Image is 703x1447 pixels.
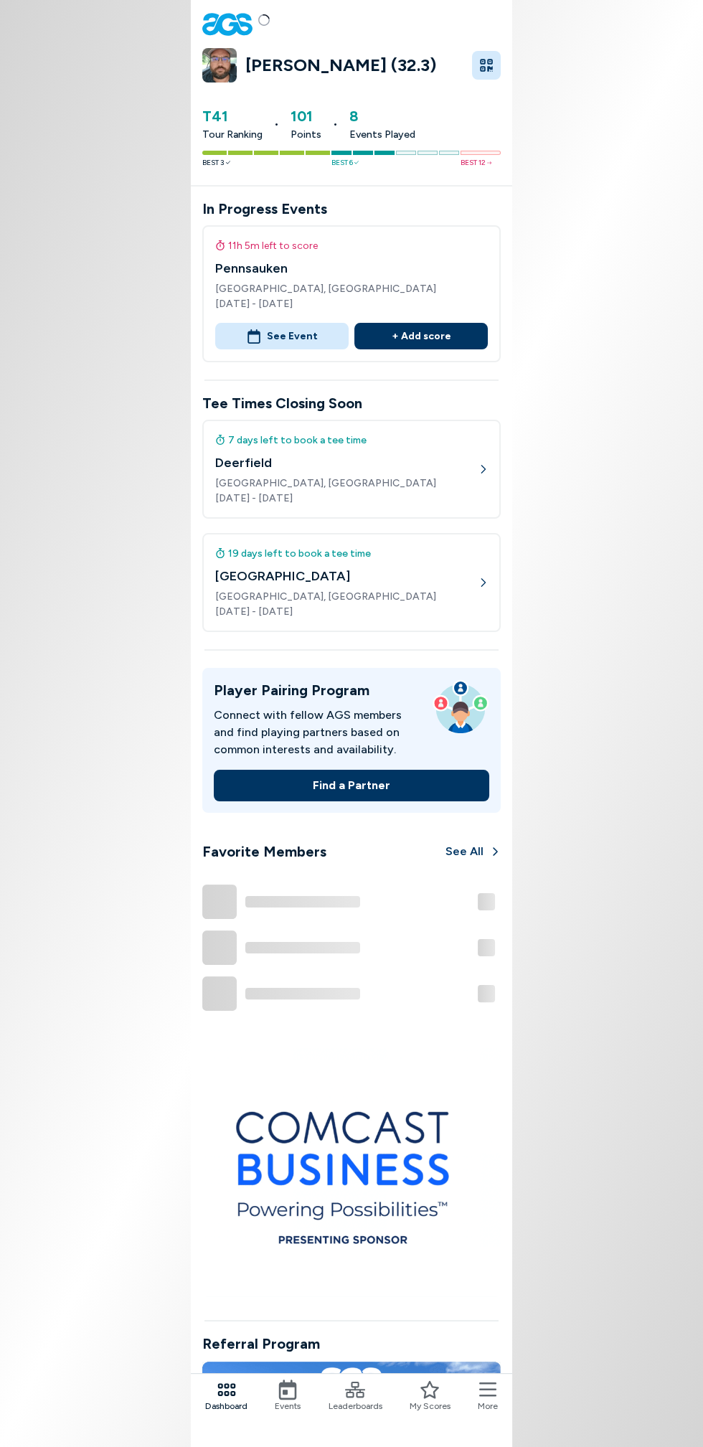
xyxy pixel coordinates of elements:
[215,238,488,253] div: 11h 5m left to score
[274,116,279,131] span: •
[478,1400,498,1413] span: More
[461,157,491,168] span: Best 12
[202,841,326,862] h3: Favorite Members
[202,127,263,142] span: Tour Ranking
[478,1380,498,1413] button: More
[214,707,421,758] p: Connect with fellow AGS members and find playing partners based on common interests and availabil...
[215,433,478,448] div: 7 days left to book a tee time
[215,296,488,311] span: [DATE] - [DATE]
[329,1400,382,1413] span: Leaderboards
[349,127,415,142] span: Events Played
[215,453,478,473] h4: Deerfield
[202,157,230,168] span: Best 3
[331,157,359,168] span: Best 6
[275,1380,301,1413] a: Events
[215,323,349,349] button: See Event
[215,604,478,619] span: [DATE] - [DATE]
[214,770,489,801] button: Find a Partner
[333,116,338,131] span: •
[215,476,478,491] span: [GEOGRAPHIC_DATA], [GEOGRAPHIC_DATA]
[445,836,501,867] button: See All
[202,105,263,127] span: T41
[202,533,501,638] a: 19 days left to book a tee time[GEOGRAPHIC_DATA][GEOGRAPHIC_DATA], [GEOGRAPHIC_DATA][DATE] - [DATE]
[354,323,488,349] button: + Add score
[202,420,501,524] a: 7 days left to book a tee timeDeerfield[GEOGRAPHIC_DATA], [GEOGRAPHIC_DATA][DATE] - [DATE]
[214,679,421,701] h3: Player Pairing Program
[205,1380,247,1413] a: Dashboard
[410,1400,450,1413] span: My Scores
[202,198,501,220] h3: In Progress Events
[291,105,321,127] span: 101
[410,1380,450,1413] a: My Scores
[291,127,321,142] span: Points
[329,1380,382,1413] a: Leaderboards
[215,567,478,586] h4: [GEOGRAPHIC_DATA]
[215,546,478,561] div: 19 days left to book a tee time
[275,1400,301,1413] span: Events
[349,105,415,127] span: 8
[215,281,488,296] span: [GEOGRAPHIC_DATA], [GEOGRAPHIC_DATA]
[202,48,237,83] img: avatar
[215,491,478,506] span: [DATE] - [DATE]
[245,55,463,75] a: [PERSON_NAME] (32.3)
[202,1333,320,1354] h3: Referral Program
[205,1400,247,1413] span: Dashboard
[215,259,488,278] h4: Pennsauken
[202,392,501,414] h3: Tee Times Closing Soon
[215,589,478,604] span: [GEOGRAPHIC_DATA], [GEOGRAPHIC_DATA]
